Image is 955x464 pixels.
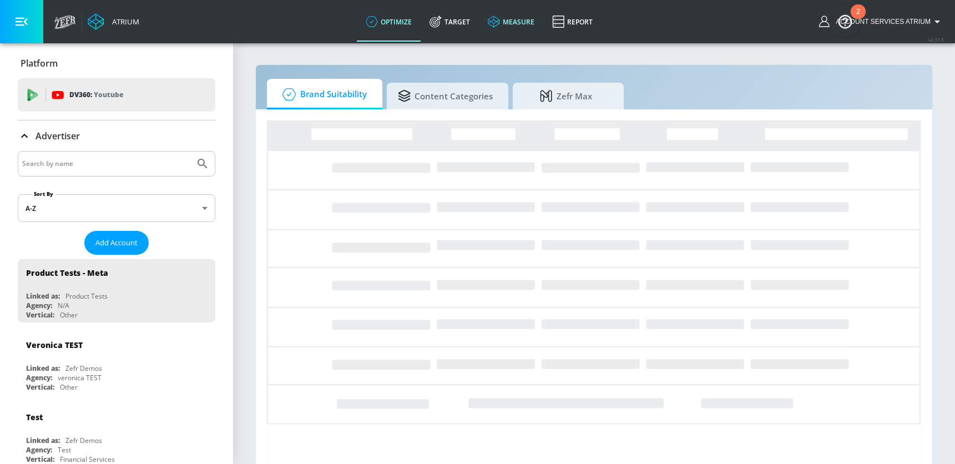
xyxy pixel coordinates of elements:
div: Atrium [108,17,139,27]
div: Vertical: [26,382,54,392]
div: Product Tests - Meta [26,268,108,278]
div: Product Tests - MetaLinked as:Product TestsAgency:N/AVertical:Other [18,259,215,322]
div: 2 [856,12,860,26]
div: Agency: [26,445,52,455]
span: Content Categories [398,83,493,109]
div: Zefr Demos [65,436,102,445]
div: Test [26,412,43,422]
span: Zefr Max [524,83,608,109]
div: DV360: Youtube [18,78,215,112]
button: Account Services Atrium [819,15,944,28]
div: Financial Services [60,455,115,464]
p: Platform [21,57,58,69]
p: Advertiser [36,130,80,142]
button: Open Resource Center, 2 new notifications [830,6,861,37]
div: Veronica TEST [26,340,83,350]
span: Brand Suitability [278,81,367,108]
div: Test [58,445,71,455]
p: Youtube [94,89,123,100]
div: Agency: [26,373,52,382]
div: Platform [18,48,215,79]
a: Target [421,2,479,42]
span: v 4.33.5 [928,37,944,43]
span: login as: account_services_atrium@zefr.com [831,18,931,26]
button: Add Account [84,231,149,255]
a: Atrium [88,13,139,30]
div: Veronica TESTLinked as:Zefr DemosAgency:veronica TESTVertical:Other [18,331,215,395]
div: Linked as: [26,364,60,373]
div: Vertical: [26,310,54,320]
div: Zefr Demos [65,364,102,373]
div: veronica TEST [58,373,102,382]
label: Sort By [32,190,55,198]
div: A-Z [18,194,215,222]
div: Linked as: [26,436,60,445]
a: Report [543,2,602,42]
p: DV360: [69,89,123,101]
div: Advertiser [18,120,215,152]
div: Other [60,382,78,392]
div: N/A [58,301,69,310]
div: Other [60,310,78,320]
div: Vertical: [26,455,54,464]
div: Linked as: [26,291,60,301]
div: Agency: [26,301,52,310]
span: Add Account [95,236,138,249]
input: Search by name [22,157,190,171]
div: Product Tests [65,291,108,301]
a: measure [479,2,543,42]
a: optimize [357,2,421,42]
